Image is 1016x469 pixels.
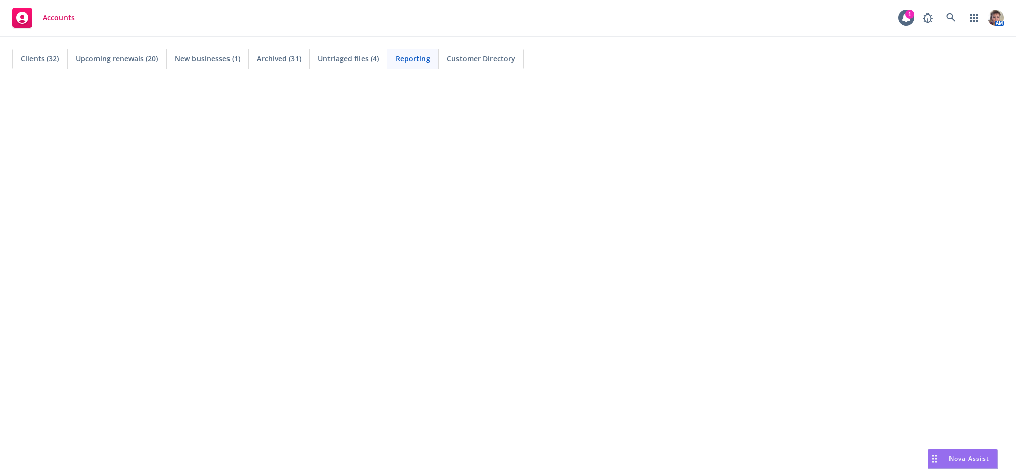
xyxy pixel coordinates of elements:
span: Untriaged files (4) [318,53,379,64]
span: Upcoming renewals (20) [76,53,158,64]
span: New businesses (1) [175,53,240,64]
span: Customer Directory [447,53,515,64]
a: Report a Bug [917,8,938,28]
span: Archived (31) [257,53,301,64]
iframe: Hex Dashboard 1 [10,91,1006,459]
a: Search [941,8,961,28]
button: Nova Assist [928,449,998,469]
div: 1 [905,10,914,19]
span: Clients (32) [21,53,59,64]
a: Accounts [8,4,79,32]
span: Accounts [43,14,75,22]
span: Nova Assist [949,454,989,463]
img: photo [988,10,1004,26]
span: Reporting [396,53,430,64]
div: Drag to move [928,449,941,468]
a: Switch app [964,8,985,28]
